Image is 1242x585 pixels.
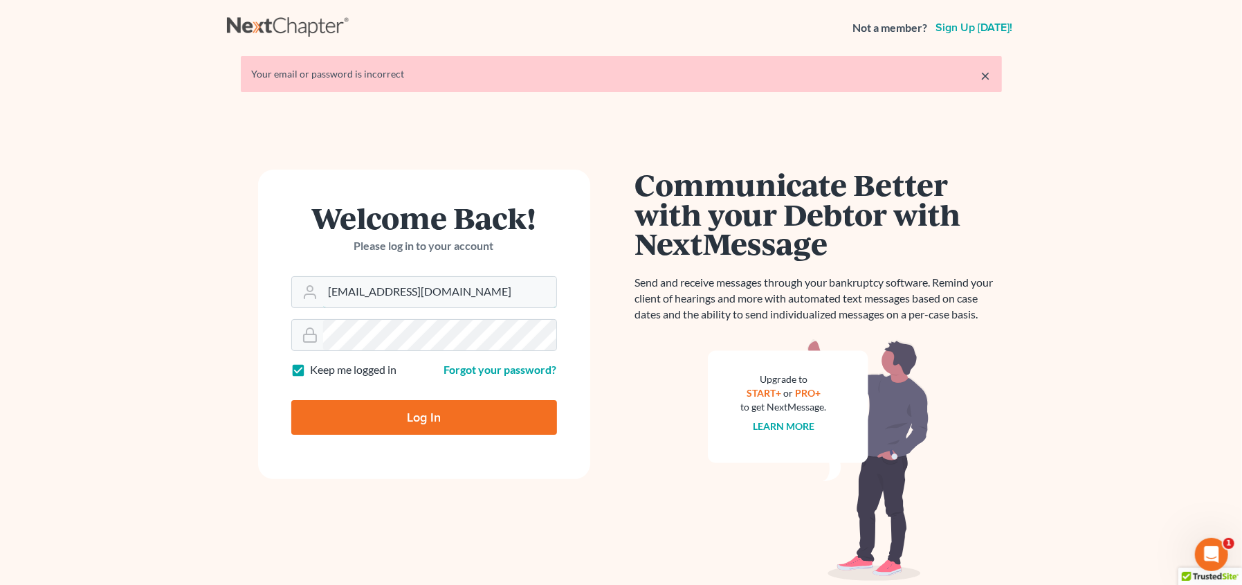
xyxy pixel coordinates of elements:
input: Email Address [323,277,556,307]
label: Keep me logged in [311,362,397,378]
input: Log In [291,400,557,435]
div: Your email or password is incorrect [252,67,991,81]
a: Learn more [753,420,814,432]
p: Please log in to your account [291,238,557,254]
div: to get NextMessage. [741,400,827,414]
p: Send and receive messages through your bankruptcy software. Remind your client of hearings and mo... [635,275,1002,323]
h1: Welcome Back! [291,203,557,233]
h1: Communicate Better with your Debtor with NextMessage [635,170,1002,258]
a: START+ [747,387,781,399]
span: or [783,387,793,399]
img: nextmessage_bg-59042aed3d76b12b5cd301f8e5b87938c9018125f34e5fa2b7a6b67550977c72.svg [708,339,929,582]
iframe: Intercom live chat [1195,538,1228,571]
a: Sign up [DATE]! [933,22,1016,33]
strong: Not a member? [853,20,928,36]
a: Forgot your password? [444,363,557,376]
a: × [981,67,991,84]
div: Upgrade to [741,372,827,386]
a: PRO+ [795,387,821,399]
span: 1 [1223,538,1234,549]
